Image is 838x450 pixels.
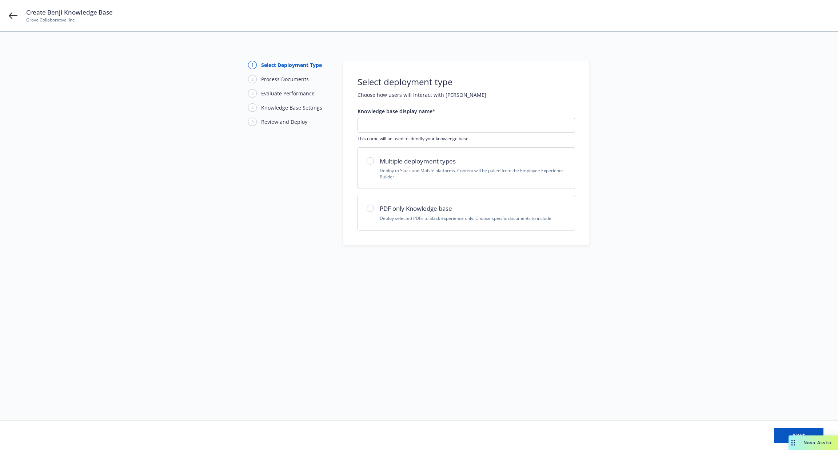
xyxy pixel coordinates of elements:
[789,435,798,450] div: Drag to move
[380,204,566,213] h2: PDF only Knowledge base
[793,432,805,439] span: Next
[248,118,257,126] div: 5
[774,428,823,443] button: Next
[358,135,575,142] span: This name will be used to identify your knowledge base
[26,8,113,17] span: Create Benji Knowledge Base
[803,439,832,446] span: Nova Assist
[261,61,322,69] div: Select Deployment Type
[261,90,315,97] div: Evaluate Performance
[248,103,257,112] div: 4
[358,76,452,88] h1: Select deployment type
[261,118,307,126] div: Review and Deploy
[248,61,257,69] div: 1
[248,89,257,98] div: 3
[261,104,322,111] div: Knowledge Base Settings
[380,157,566,166] h2: Multiple deployment types
[261,75,309,83] div: Process Documents
[380,167,566,180] p: Deploy to Slack and Mobile platforms. Content will be pulled from the Employee Experience Builder.
[26,17,113,23] span: Grove Collaborative, Inc.
[248,75,257,83] div: 2
[380,215,566,221] p: Deploy selected PDFs to Slack experience only. Choose specific documents to include.
[789,435,838,450] button: Nova Assist
[358,108,435,115] span: Knowledge base display name*
[358,91,575,99] h2: Choose how users will interact with [PERSON_NAME]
